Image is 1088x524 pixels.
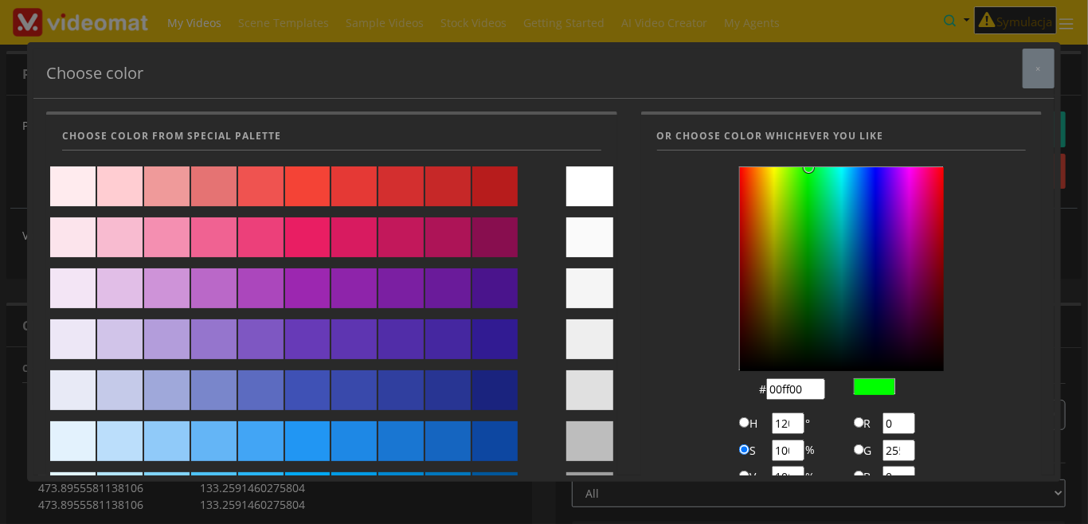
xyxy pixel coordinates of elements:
[46,61,143,85] h5: Choose color
[1036,62,1041,74] span: ×
[62,131,601,151] h4: Choose color from special palette
[864,415,883,432] label: R
[864,468,883,485] label: B
[855,379,894,395] div: #00ff00
[1023,49,1055,88] button: Close
[749,468,771,485] label: V
[657,131,1026,151] h4: Or choose color whichever you like
[805,443,815,458] span: %
[864,442,883,459] label: G
[805,469,815,484] span: %
[749,442,771,459] label: S
[759,381,766,397] label: #
[749,415,771,432] label: H
[805,416,810,431] span: °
